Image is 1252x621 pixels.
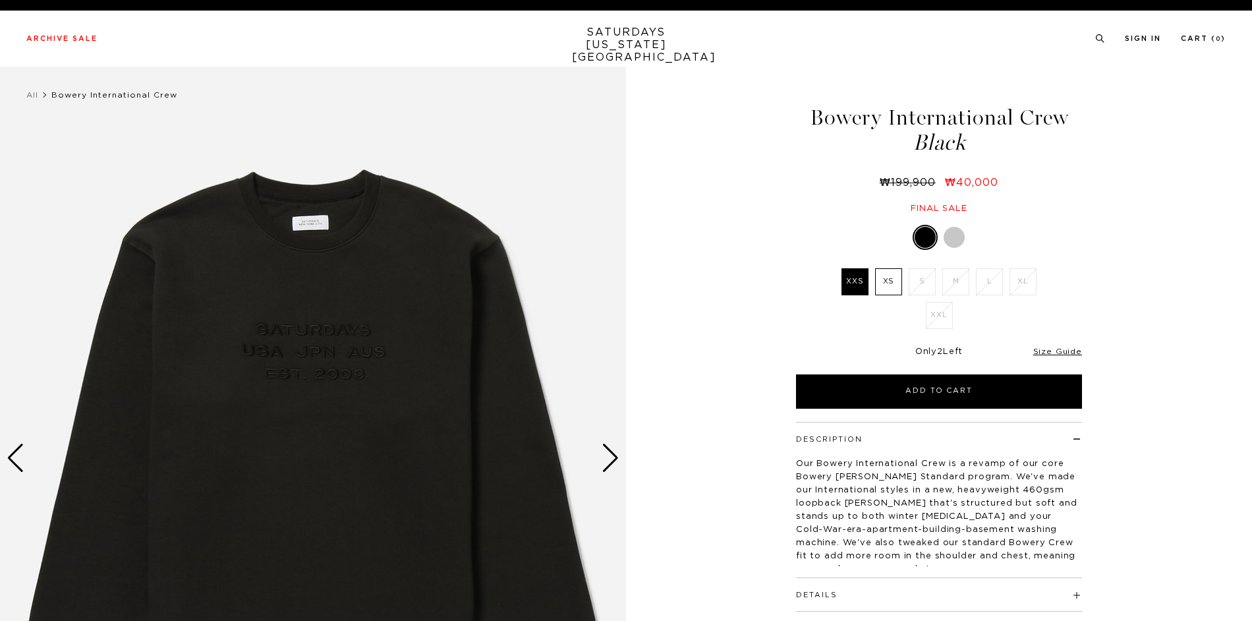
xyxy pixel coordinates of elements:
a: SATURDAYS[US_STATE][GEOGRAPHIC_DATA] [572,26,681,64]
a: Cart (0) [1181,35,1226,42]
button: Add to Cart [796,374,1082,409]
span: ₩40,000 [945,177,998,188]
span: Bowery International Crew [51,91,177,99]
div: Next slide [602,444,619,473]
button: Description [796,436,863,443]
p: Our Bowery International Crew is a revamp of our core Bowery [PERSON_NAME] Standard program. We'v... [796,458,1082,576]
a: Sign In [1125,35,1161,42]
span: Black [794,132,1084,154]
small: 0 [1216,36,1221,42]
div: Only Left [796,347,1082,358]
button: Details [796,591,838,599]
span: 2 [937,347,943,356]
a: Size Guide [1033,347,1082,355]
a: Archive Sale [26,35,98,42]
del: ₩199,900 [880,177,941,188]
label: XS [875,268,902,295]
label: XXS [841,268,868,295]
a: All [26,91,38,99]
h1: Bowery International Crew [794,107,1084,154]
div: Previous slide [7,444,24,473]
div: Final sale [794,203,1084,214]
